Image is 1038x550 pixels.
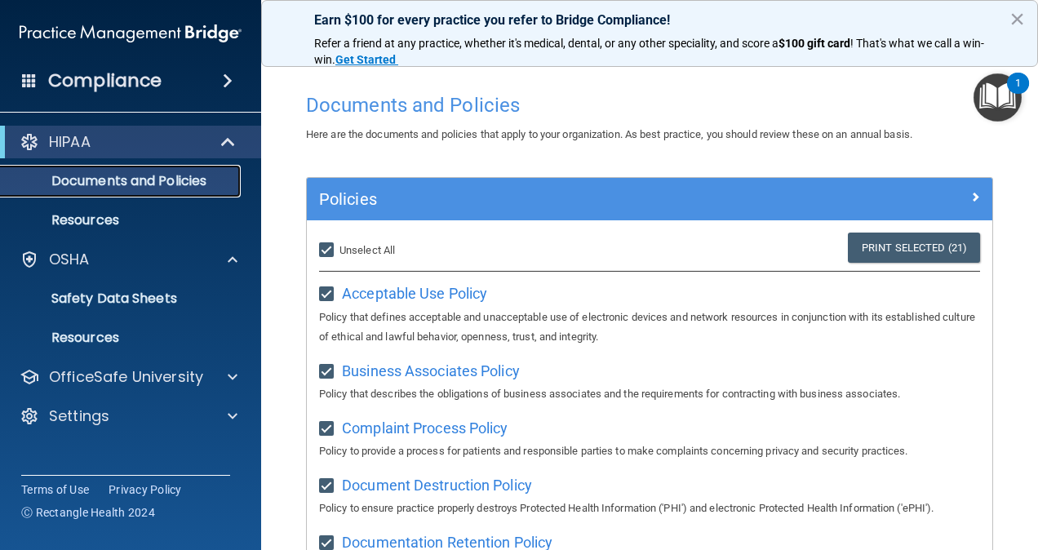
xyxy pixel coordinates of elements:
[342,419,508,437] span: Complaint Process Policy
[756,434,1018,499] iframe: Drift Widget Chat Controller
[20,17,242,50] img: PMB logo
[49,250,90,269] p: OSHA
[342,285,487,302] span: Acceptable Use Policy
[314,12,985,28] p: Earn $100 for every practice you refer to Bridge Compliance!
[974,73,1022,122] button: Open Resource Center, 1 new notification
[319,308,980,347] p: Policy that defines acceptable and unacceptable use of electronic devices and network resources i...
[342,362,520,379] span: Business Associates Policy
[778,37,850,50] strong: $100 gift card
[319,190,809,208] h5: Policies
[306,128,912,140] span: Here are the documents and policies that apply to your organization. As best practice, you should...
[21,504,155,521] span: Ⓒ Rectangle Health 2024
[314,37,778,50] span: Refer a friend at any practice, whether it's medical, dental, or any other speciality, and score a
[20,367,237,387] a: OfficeSafe University
[11,291,233,307] p: Safety Data Sheets
[314,37,984,66] span: ! That's what we call a win-win.
[20,406,237,426] a: Settings
[335,53,396,66] strong: Get Started
[20,132,237,152] a: HIPAA
[319,441,980,461] p: Policy to provide a process for patients and responsible parties to make complaints concerning pr...
[21,481,89,498] a: Terms of Use
[848,233,980,263] a: Print Selected (21)
[11,330,233,346] p: Resources
[339,244,395,256] span: Unselect All
[49,132,91,152] p: HIPAA
[319,244,338,257] input: Unselect All
[11,212,233,228] p: Resources
[11,173,233,189] p: Documents and Policies
[319,499,980,518] p: Policy to ensure practice properly destroys Protected Health Information ('PHI') and electronic P...
[335,53,398,66] a: Get Started
[1015,83,1021,104] div: 1
[342,477,532,494] span: Document Destruction Policy
[319,384,980,404] p: Policy that describes the obligations of business associates and the requirements for contracting...
[306,95,993,116] h4: Documents and Policies
[109,481,182,498] a: Privacy Policy
[48,69,162,92] h4: Compliance
[49,406,109,426] p: Settings
[20,250,237,269] a: OSHA
[1009,6,1025,32] button: Close
[319,186,980,212] a: Policies
[49,367,203,387] p: OfficeSafe University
